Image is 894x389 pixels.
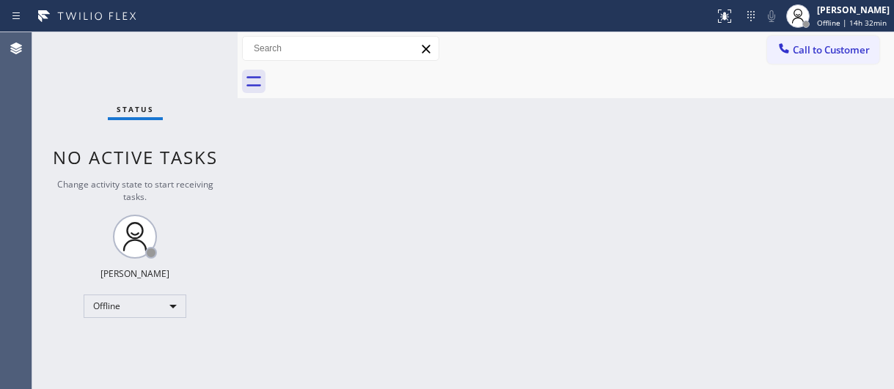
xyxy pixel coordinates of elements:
[817,18,887,28] span: Offline | 14h 32min
[57,178,213,203] span: Change activity state to start receiving tasks.
[243,37,439,60] input: Search
[117,104,154,114] span: Status
[53,145,218,169] span: No active tasks
[793,43,870,56] span: Call to Customer
[761,6,782,26] button: Mute
[84,294,186,318] div: Offline
[817,4,890,16] div: [PERSON_NAME]
[100,267,169,280] div: [PERSON_NAME]
[767,36,879,64] button: Call to Customer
